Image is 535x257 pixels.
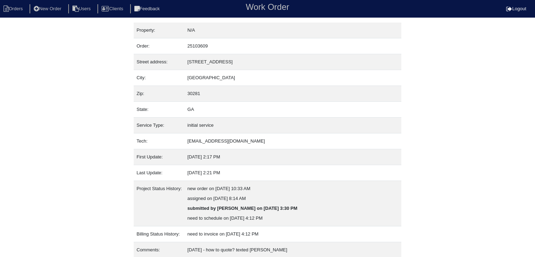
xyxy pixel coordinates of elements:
[30,4,67,14] li: New Order
[185,165,401,181] td: [DATE] 2:21 PM
[30,6,67,11] a: New Order
[187,194,399,203] div: assigned on [DATE] 8:14 AM
[185,102,401,118] td: GA
[134,226,185,242] td: Billing Status History:
[185,149,401,165] td: [DATE] 2:17 PM
[185,54,401,70] td: [STREET_ADDRESS]
[134,86,185,102] td: Zip:
[187,213,399,223] div: need to schedule on [DATE] 4:12 PM
[134,149,185,165] td: First Update:
[130,4,165,14] li: Feedback
[134,165,185,181] td: Last Update:
[185,133,401,149] td: [EMAIL_ADDRESS][DOMAIN_NAME]
[134,118,185,133] td: Service Type:
[134,102,185,118] td: State:
[187,203,399,213] div: submitted by [PERSON_NAME] on [DATE] 3:30 PM
[97,6,129,11] a: Clients
[134,23,185,38] td: Property:
[185,86,401,102] td: 30281
[134,70,185,86] td: City:
[187,184,399,194] div: new order on [DATE] 10:33 AM
[185,118,401,133] td: initial service
[185,70,401,86] td: [GEOGRAPHIC_DATA]
[134,38,185,54] td: Order:
[187,229,399,239] div: need to invoice on [DATE] 4:12 PM
[185,23,401,38] td: N/A
[134,181,185,226] td: Project Status History:
[68,4,96,14] li: Users
[506,6,526,11] a: Logout
[97,4,129,14] li: Clients
[185,38,401,54] td: 25103609
[134,133,185,149] td: Tech:
[68,6,96,11] a: Users
[134,54,185,70] td: Street address:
